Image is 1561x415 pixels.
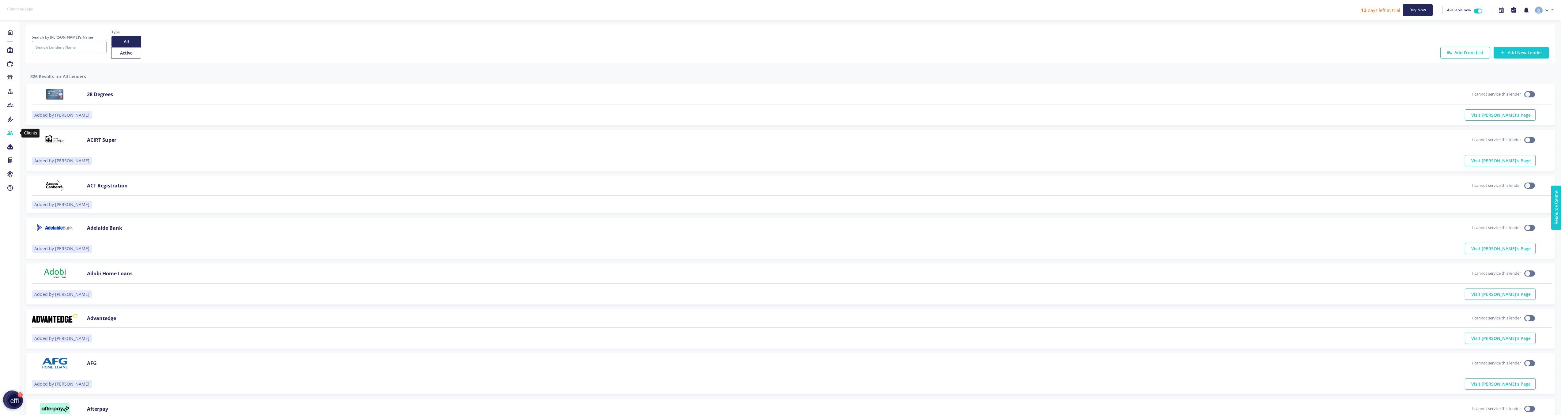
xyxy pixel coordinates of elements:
[42,358,68,368] img: YourCompanyLogo
[21,129,40,138] div: Clients
[87,224,122,232] label: Adelaide Bank
[32,245,92,253] span: Added by [PERSON_NAME]
[1472,183,1521,188] span: I cannot service this lender
[87,182,128,189] label: ACT Registration
[5,5,36,13] img: company-logo-placeholder.1a1b062.png
[87,270,133,277] label: Adobi Home Loans
[46,180,64,191] img: YourCompanyLogo
[1403,4,1433,16] button: Buy Now
[1472,406,1521,411] span: I cannot service this lender
[111,36,141,47] button: All
[1472,137,1521,142] span: I cannot service this lender
[1472,270,1521,276] span: I cannot service this lender
[1465,333,1536,344] a: Visit [PERSON_NAME]'s Page
[1465,155,1536,166] a: Visit [PERSON_NAME]'s Page
[40,403,69,414] img: YourCompanyLogo
[32,111,92,119] span: Added by [PERSON_NAME]
[32,290,92,298] span: Added by [PERSON_NAME]
[1465,289,1536,300] a: Visit [PERSON_NAME]'s Page
[1472,315,1521,321] span: I cannot service this lender
[1465,109,1536,121] a: Visit [PERSON_NAME]'s Page
[1361,7,1367,13] b: 12
[43,134,67,145] img: YourCompanyLogo
[18,392,23,398] div: 7
[32,41,107,53] input: Search Lender's Name
[5,2,39,9] span: Resource Centre
[32,314,78,323] img: YourCompanyLogo
[1472,225,1521,230] span: I cannot service this lender
[1535,6,1543,14] img: svg+xml;base64,PHN2ZyB4bWxucz0iaHR0cDovL3d3dy53My5vcmcvMjAwMC9zdmciIHdpZHRoPSI4MS4zODIiIGhlaWdodD...
[1465,378,1536,390] a: Visit [PERSON_NAME]'s Page
[46,89,63,100] img: YourCompanyLogo
[1447,7,1471,13] span: Available now
[6,392,23,409] div: Open Checklist, remaining modules: 7
[111,29,141,35] legend: Type
[1465,243,1536,254] a: Visit [PERSON_NAME]'s Page
[1368,7,1400,13] span: days left in trial
[37,222,73,233] img: YourCompanyLogo
[111,47,141,58] button: Active
[32,34,107,40] label: Search by [PERSON_NAME]'s Name
[1440,47,1490,58] a: Add From List
[6,392,23,409] button: launcher-image-alternative-text
[30,73,86,80] label: 326 Results for All Lenders
[32,201,92,209] span: Added by [PERSON_NAME]
[87,91,113,98] label: 28 Degrees
[87,405,108,413] label: Afterpay
[1472,91,1521,97] span: I cannot service this lender
[32,157,92,165] span: Added by [PERSON_NAME]
[87,315,116,322] label: Advantedge
[87,136,116,144] label: ACIRT Super
[8,394,21,407] img: launcher-image-alternative-text
[87,360,97,367] label: AFG
[32,380,92,388] span: Added by [PERSON_NAME]
[1494,47,1549,58] a: Add New Lender
[43,268,66,279] img: YourCompanyLogo
[32,334,92,342] span: Added by [PERSON_NAME]
[1472,360,1521,366] span: I cannot service this lender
